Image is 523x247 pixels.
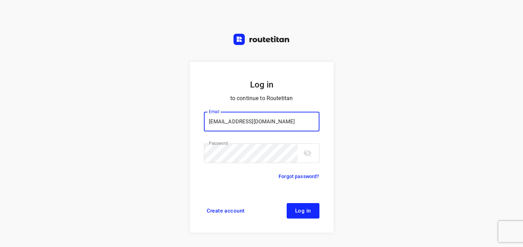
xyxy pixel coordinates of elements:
p: to continue to Routetitan [204,93,319,103]
span: Create account [207,208,245,214]
a: Forgot password? [279,172,319,181]
img: Routetitan [234,34,290,45]
span: Log in [295,208,311,214]
button: toggle password visibility [300,146,315,160]
a: Create account [204,203,248,219]
button: Log in [287,203,319,219]
h5: Log in [204,79,319,91]
a: Routetitan [234,34,290,47]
